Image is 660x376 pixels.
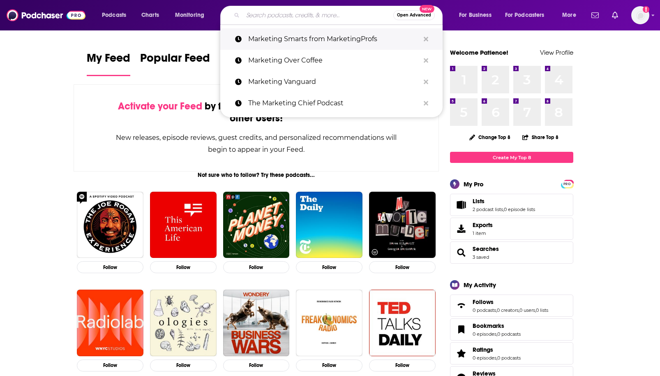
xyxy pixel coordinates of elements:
button: open menu [96,9,137,22]
svg: Add a profile image [643,6,649,13]
a: Bookmarks [453,324,469,335]
a: Podchaser - Follow, Share and Rate Podcasts [7,7,85,23]
a: Searches [453,247,469,258]
button: Follow [77,360,143,371]
span: PRO [562,181,572,187]
button: Follow [77,261,143,273]
span: , [519,307,519,313]
span: Follows [473,298,494,306]
span: Logged in as patiencebaldacci [631,6,649,24]
a: 3 saved [473,254,489,260]
button: Follow [150,360,217,371]
span: Lists [450,194,573,216]
a: 0 lists [536,307,548,313]
input: Search podcasts, credits, & more... [243,9,393,22]
span: More [562,9,576,21]
span: New [420,5,434,13]
span: Searches [473,245,499,253]
img: User Profile [631,6,649,24]
a: Bookmarks [473,322,521,330]
a: Follows [473,298,548,306]
a: Lists [473,197,535,205]
span: Ratings [450,342,573,364]
a: Create My Top 8 [450,152,573,163]
span: Charts [141,9,159,21]
span: Exports [473,221,493,229]
a: Exports [450,218,573,240]
img: My Favorite Murder with Karen Kilgariff and Georgia Hardstark [369,192,436,258]
img: Freakonomics Radio [296,290,362,356]
span: Bookmarks [450,318,573,341]
button: Follow [369,261,436,273]
a: Marketing Smarts from MarketingProfs [220,28,443,50]
button: Share Top 8 [522,129,559,145]
a: 0 episodes [473,331,496,337]
span: Bookmarks [473,322,504,330]
span: , [535,307,536,313]
button: Show profile menu [631,6,649,24]
span: , [503,207,504,212]
a: Welcome Patience! [450,49,508,56]
button: open menu [169,9,215,22]
p: Marketing Smarts from MarketingProfs [248,28,420,50]
img: The Daily [296,192,362,258]
button: open menu [556,9,586,22]
button: Follow [369,360,436,371]
a: Popular Feed [140,51,210,76]
img: TED Talks Daily [369,290,436,356]
div: My Pro [464,180,484,188]
span: For Business [459,9,492,21]
img: The Joe Rogan Experience [77,192,143,258]
a: PRO [562,181,572,187]
a: 2 podcast lists [473,207,503,212]
span: Exports [453,223,469,234]
button: Follow [223,261,290,273]
div: Search podcasts, credits, & more... [228,6,450,25]
button: Open AdvancedNew [393,10,435,20]
p: Marketing Vanguard [248,71,420,93]
a: Charts [136,9,164,22]
span: 1 item [473,230,493,236]
img: This American Life [150,192,217,258]
img: Ologies with Alie Ward [150,290,217,356]
a: The Marketing Chief Podcast [220,93,443,114]
a: 0 episode lists [504,207,535,212]
p: The Marketing Chief Podcast [248,93,420,114]
a: 0 episodes [473,355,496,361]
a: Marketing Over Coffee [220,50,443,71]
button: Change Top 8 [464,132,515,142]
a: Lists [453,199,469,211]
a: Ratings [473,346,521,353]
a: View Profile [540,49,573,56]
div: by following Podcasts, Creators, Lists, and other Users! [115,100,397,124]
button: open menu [453,9,502,22]
a: 0 podcasts [497,355,521,361]
a: Marketing Vanguard [220,71,443,93]
button: open menu [500,9,556,22]
button: Follow [296,360,362,371]
a: My Feed [87,51,130,76]
a: Follows [453,300,469,311]
span: Popular Feed [140,51,210,70]
a: 0 users [519,307,535,313]
button: Follow [150,261,217,273]
span: Activate your Feed [118,100,202,112]
span: Ratings [473,346,493,353]
span: Monitoring [175,9,204,21]
img: Radiolab [77,290,143,356]
a: Show notifications dropdown [588,8,602,22]
img: Planet Money [223,192,290,258]
span: Podcasts [102,9,126,21]
a: Ratings [453,348,469,359]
